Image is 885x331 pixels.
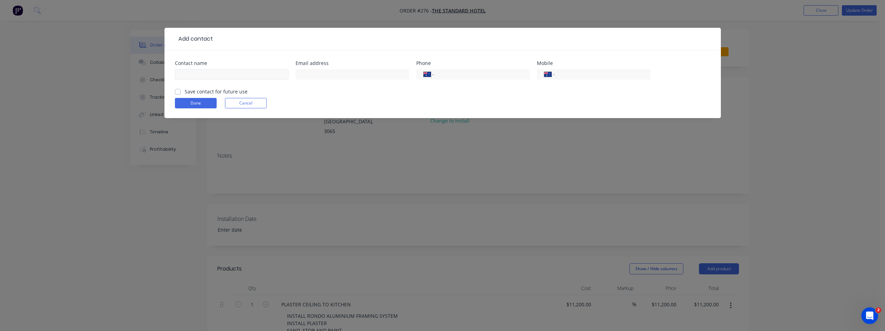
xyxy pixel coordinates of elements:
[416,61,530,66] div: Phone
[185,88,248,95] label: Save contact for future use
[537,61,651,66] div: Mobile
[175,61,289,66] div: Contact name
[861,307,878,324] iframe: Intercom live chat
[175,35,213,43] div: Add contact
[876,307,881,313] span: 2
[225,98,267,108] button: Cancel
[175,98,217,108] button: Done
[296,61,409,66] div: Email address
